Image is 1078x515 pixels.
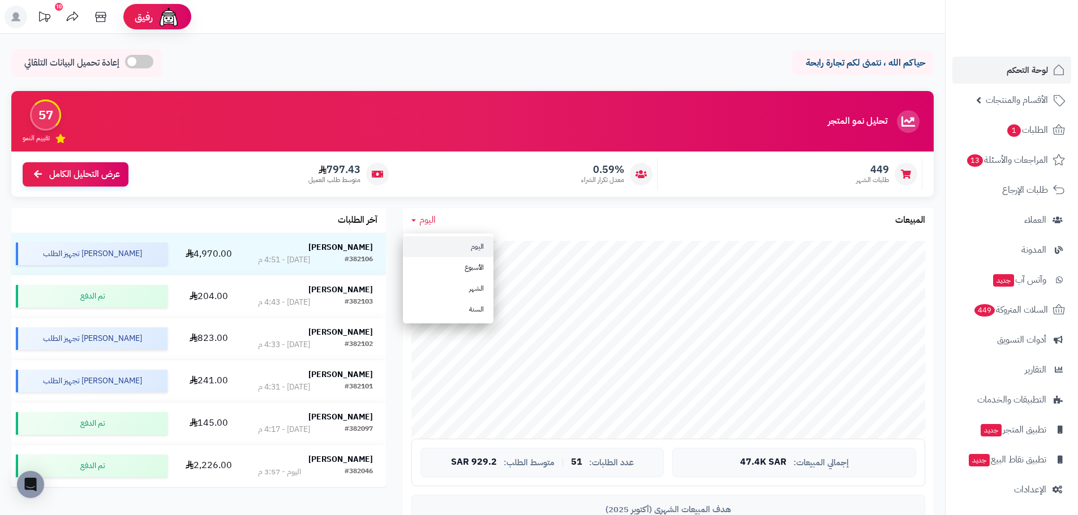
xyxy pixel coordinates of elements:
[403,299,493,320] a: السنة
[969,454,990,466] span: جديد
[16,285,168,308] div: تم الدفع
[49,168,120,181] span: عرض التحليل الكامل
[1014,482,1046,497] span: الإعدادات
[561,458,564,466] span: |
[952,416,1071,443] a: تطبيق المتجرجديد
[172,275,245,317] td: 204.00
[986,92,1048,108] span: الأقسام والمنتجات
[308,163,360,176] span: 797.43
[952,146,1071,174] a: المراجعات والأسئلة13
[581,163,624,176] span: 0.59%
[504,458,555,468] span: متوسط الطلب:
[981,424,1002,436] span: جديد
[23,133,50,143] span: تقييم النمو
[856,175,889,185] span: طلبات الشهر
[977,392,1046,408] span: التطبيقات والخدمات
[419,213,436,227] span: اليوم
[952,386,1071,413] a: التطبيقات والخدمات
[308,411,373,423] strong: [PERSON_NAME]
[24,57,119,70] span: إعادة تحميل البيانات التلقائي
[1001,31,1067,54] img: logo-2.png
[16,243,168,265] div: [PERSON_NAME] تجهيز الطلب
[23,162,128,187] a: عرض التحليل الكامل
[993,274,1014,287] span: جديد
[828,116,887,127] h3: تحليل نمو المتجر
[30,6,58,31] a: تحديثات المنصة
[451,457,497,468] span: 929.2 SAR
[308,284,373,296] strong: [PERSON_NAME]
[258,382,310,393] div: [DATE] - 4:31 م
[1021,242,1046,258] span: المدونة
[1002,182,1048,198] span: طلبات الإرجاع
[55,3,63,11] div: 10
[952,206,1071,233] a: العملاء
[973,302,1048,318] span: السلات المتروكة
[952,356,1071,383] a: التقارير
[403,257,493,278] a: الأسبوع
[258,254,310,266] div: [DATE] - 4:51 م
[952,236,1071,263] a: المدونة
[172,403,245,444] td: 145.00
[308,453,373,465] strong: [PERSON_NAME]
[992,272,1046,288] span: وآتس آب
[403,278,493,299] a: الشهر
[172,318,245,360] td: 823.00
[1007,124,1021,137] span: 1
[952,176,1071,204] a: طلبات الإرجاع
[16,327,168,350] div: [PERSON_NAME] تجهيز الطلب
[345,466,373,478] div: #382046
[172,233,245,275] td: 4,970.00
[801,57,925,70] p: حياكم الله ، نتمنى لكم تجارة رابحة
[966,152,1048,168] span: المراجعات والأسئلة
[308,175,360,185] span: متوسط طلب العميل
[308,326,373,338] strong: [PERSON_NAME]
[952,476,1071,503] a: الإعدادات
[345,254,373,266] div: #382106
[571,457,582,468] span: 51
[581,175,624,185] span: معدل تكرار الشراء
[952,266,1071,293] a: وآتس آبجديد
[1025,362,1046,378] span: التقارير
[952,296,1071,323] a: السلات المتروكة449
[980,422,1046,438] span: تطبيق المتجر
[968,452,1046,468] span: تطبيق نقاط البيع
[403,236,493,257] a: اليوم
[338,215,377,226] h3: آخر الطلبات
[308,369,373,380] strong: [PERSON_NAME]
[258,466,301,478] div: اليوم - 3:57 م
[135,10,153,24] span: رفيق
[16,455,168,477] div: تم الدفع
[345,297,373,308] div: #382103
[1024,212,1046,228] span: العملاء
[589,458,634,468] span: عدد الطلبات:
[997,332,1046,348] span: أدوات التسويق
[345,424,373,435] div: #382097
[856,163,889,176] span: 449
[172,360,245,402] td: 241.00
[952,326,1071,353] a: أدوات التسويق
[258,297,310,308] div: [DATE] - 4:43 م
[345,382,373,393] div: #382101
[952,57,1071,84] a: لوحة التحكم
[308,241,373,253] strong: [PERSON_NAME]
[895,215,925,226] h3: المبيعات
[16,412,168,435] div: تم الدفع
[258,339,310,350] div: [DATE] - 4:33 م
[1006,122,1048,138] span: الطلبات
[952,116,1071,144] a: الطلبات1
[345,339,373,350] div: #382102
[740,457,787,468] span: 47.4K SAR
[16,370,168,392] div: [PERSON_NAME] تجهيز الطلب
[157,6,180,28] img: ai-face.png
[967,154,983,167] span: 13
[411,214,436,227] a: اليوم
[974,304,995,317] span: 449
[793,458,849,468] span: إجمالي المبيعات:
[172,445,245,487] td: 2,226.00
[952,446,1071,473] a: تطبيق نقاط البيعجديد
[17,471,44,498] div: Open Intercom Messenger
[258,424,310,435] div: [DATE] - 4:17 م
[1007,62,1048,78] span: لوحة التحكم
